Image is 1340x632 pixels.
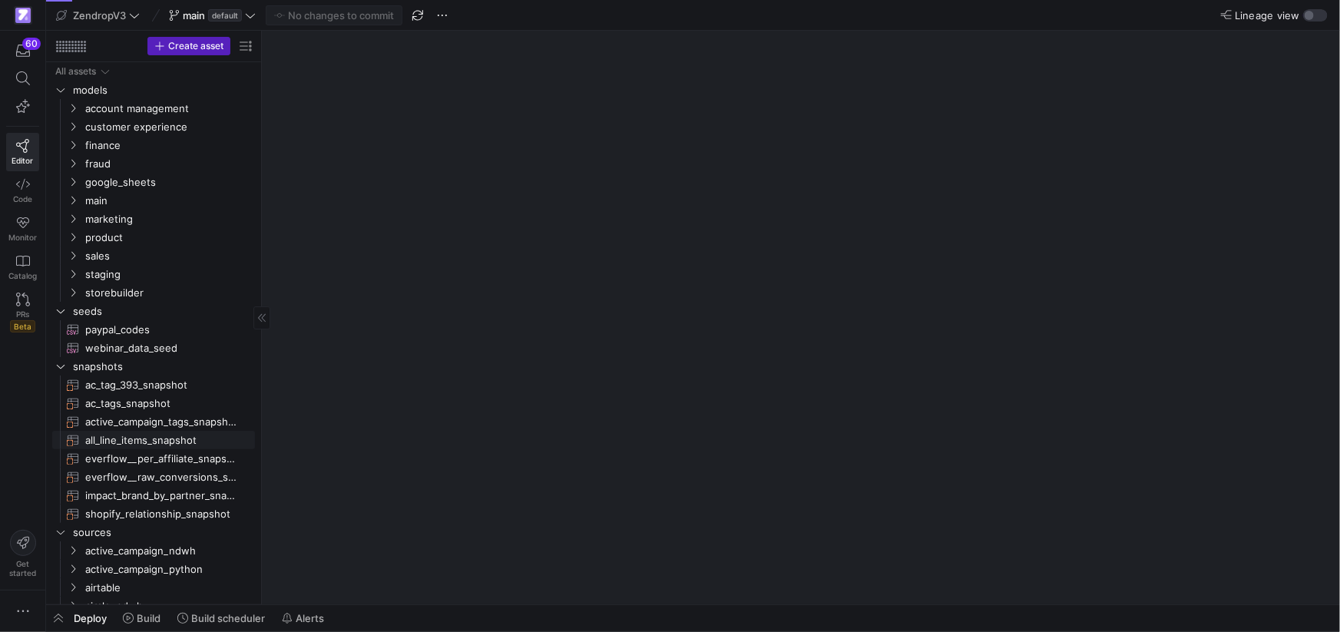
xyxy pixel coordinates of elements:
[85,229,253,247] span: product
[85,174,253,191] span: google_sheets
[6,248,39,286] a: Catalog
[85,155,253,173] span: fraud
[85,247,253,265] span: sales
[52,468,255,486] a: everflow__raw_conversions_snapshot​​​​​​​
[52,339,255,357] a: webinar_data_seed​​​​​​
[52,62,255,81] div: Press SPACE to select this row.
[6,524,39,584] button: Getstarted
[85,118,253,136] span: customer experience
[52,320,255,339] div: Press SPACE to select this row.
[52,136,255,154] div: Press SPACE to select this row.
[85,192,253,210] span: main
[52,486,255,505] a: impact_brand_by_partner_snapshot​​​​​​​
[73,303,253,320] span: seeds
[52,505,255,523] div: Press SPACE to select this row.
[116,605,167,631] button: Build
[52,541,255,560] div: Press SPACE to select this row.
[52,191,255,210] div: Press SPACE to select this row.
[13,194,32,203] span: Code
[52,412,255,431] div: Press SPACE to select this row.
[6,37,39,65] button: 60
[55,66,96,77] div: All assets
[52,154,255,173] div: Press SPACE to select this row.
[168,41,223,51] span: Create asset
[8,271,37,280] span: Catalog
[16,309,29,319] span: PRs
[8,233,37,242] span: Monitor
[165,5,260,25] button: maindefault
[52,81,255,99] div: Press SPACE to select this row.
[52,431,255,449] a: all_line_items_snapshot​​​​​​​
[52,210,255,228] div: Press SPACE to select this row.
[52,5,144,25] button: ZendropV3
[85,413,237,431] span: active_campaign_tags_snapshot​​​​​​​
[12,156,34,165] span: Editor
[275,605,331,631] button: Alerts
[6,210,39,248] a: Monitor
[73,9,126,22] span: ZendropV3
[208,9,242,22] span: default
[10,320,35,333] span: Beta
[52,173,255,191] div: Press SPACE to select this row.
[6,2,39,28] a: https://storage.googleapis.com/y42-prod-data-exchange/images/qZXOSqkTtPuVcXVzF40oUlM07HVTwZXfPK0U...
[85,284,253,302] span: storebuilder
[52,302,255,320] div: Press SPACE to select this row.
[52,376,255,394] div: Press SPACE to select this row.
[85,210,253,228] span: marketing
[52,99,255,117] div: Press SPACE to select this row.
[1235,9,1300,22] span: Lineage view
[52,468,255,486] div: Press SPACE to select this row.
[85,137,253,154] span: finance
[85,487,237,505] span: impact_brand_by_partner_snapshot​​​​​​​
[296,612,324,624] span: Alerts
[52,449,255,468] a: everflow__per_affiliate_snapshot​​​​​​​
[85,450,237,468] span: everflow__per_affiliate_snapshot​​​​​​​
[6,133,39,171] a: Editor
[52,394,255,412] a: ac_tags_snapshot​​​​​​​
[183,9,205,22] span: main
[52,265,255,283] div: Press SPACE to select this row.
[191,612,265,624] span: Build scheduler
[52,339,255,357] div: Press SPACE to select this row.
[73,358,253,376] span: snapshots
[15,8,31,23] img: https://storage.googleapis.com/y42-prod-data-exchange/images/qZXOSqkTtPuVcXVzF40oUlM07HVTwZXfPK0U...
[85,432,237,449] span: all_line_items_snapshot​​​​​​​
[85,321,237,339] span: paypal_codes​​​​​​
[52,283,255,302] div: Press SPACE to select this row.
[85,468,237,486] span: everflow__raw_conversions_snapshot​​​​​​​
[170,605,272,631] button: Build scheduler
[9,559,36,577] span: Get started
[85,505,237,523] span: shopify_relationship_snapshot​​​​​​​
[85,266,253,283] span: staging
[52,357,255,376] div: Press SPACE to select this row.
[6,286,39,339] a: PRsBeta
[52,486,255,505] div: Press SPACE to select this row.
[73,81,253,99] span: models
[85,579,253,597] span: airtable
[52,320,255,339] a: paypal_codes​​​​​​
[147,37,230,55] button: Create asset
[22,38,41,50] div: 60
[52,117,255,136] div: Press SPACE to select this row.
[52,412,255,431] a: active_campaign_tags_snapshot​​​​​​​
[85,395,237,412] span: ac_tags_snapshot​​​​​​​
[85,376,237,394] span: ac_tag_393_snapshot​​​​​​​
[85,561,253,578] span: active_campaign_python
[52,523,255,541] div: Press SPACE to select this row.
[6,171,39,210] a: Code
[52,597,255,615] div: Press SPACE to select this row.
[85,542,253,560] span: active_campaign_ndwh
[74,612,107,624] span: Deploy
[52,376,255,394] a: ac_tag_393_snapshot​​​​​​​
[52,449,255,468] div: Press SPACE to select this row.
[52,394,255,412] div: Press SPACE to select this row.
[52,578,255,597] div: Press SPACE to select this row.
[52,228,255,247] div: Press SPACE to select this row.
[52,505,255,523] a: shopify_relationship_snapshot​​​​​​​
[73,524,253,541] span: sources
[85,597,253,615] span: circle_ndwh
[137,612,160,624] span: Build
[85,100,253,117] span: account management
[85,339,237,357] span: webinar_data_seed​​​​​​
[52,247,255,265] div: Press SPACE to select this row.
